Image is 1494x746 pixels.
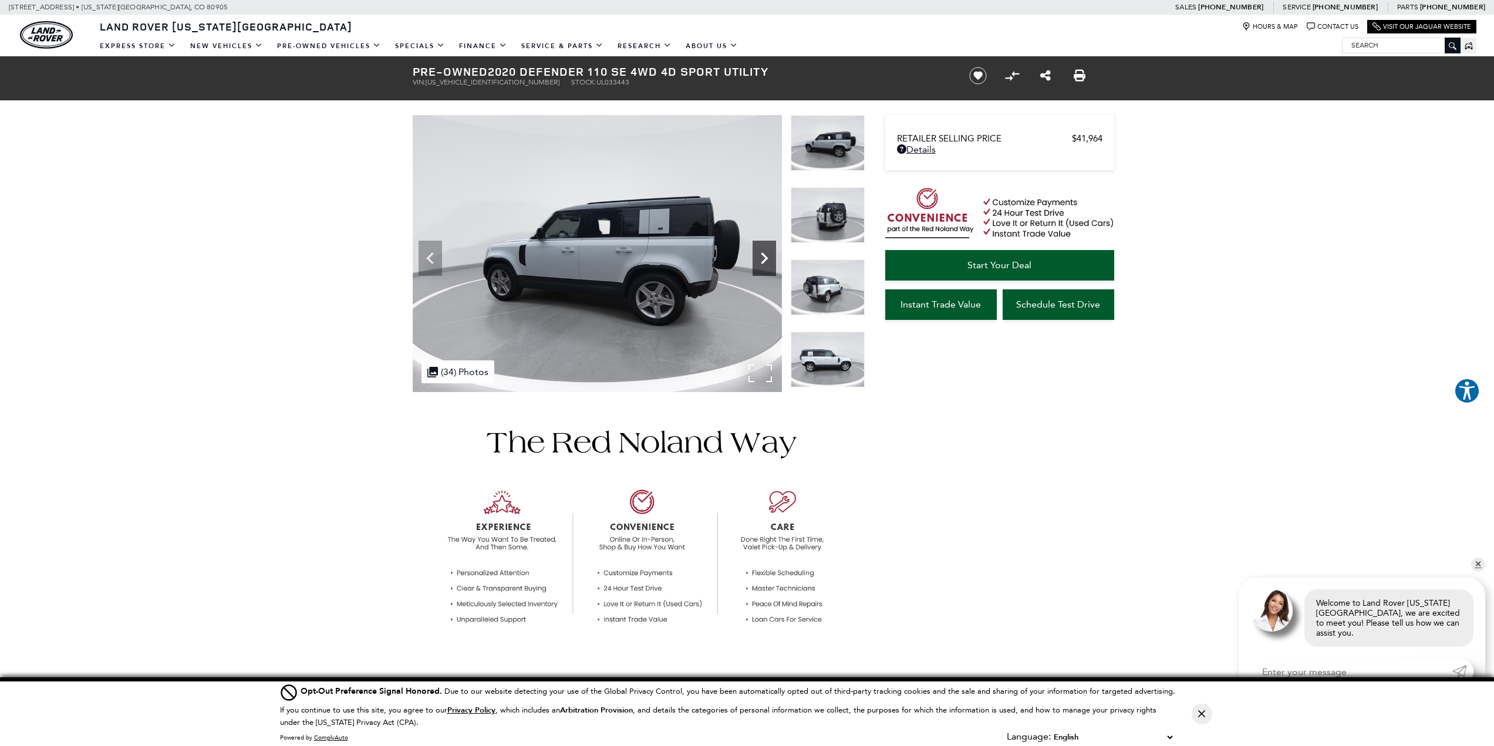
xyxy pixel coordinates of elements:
span: Schedule Test Drive [1016,299,1100,310]
span: Opt-Out Preference Signal Honored . [301,686,444,697]
span: Instant Trade Value [901,299,981,310]
div: Powered by [280,734,348,741]
img: Used 2020 Fuji White Land Rover SE image 7 [791,187,865,243]
span: Retailer Selling Price [897,133,1072,144]
strong: Pre-Owned [413,63,488,79]
a: Research [611,36,679,56]
img: Agent profile photo [1250,589,1293,632]
a: Service & Parts [514,36,611,56]
nav: Main Navigation [93,36,745,56]
span: Land Rover [US_STATE][GEOGRAPHIC_DATA] [100,19,352,33]
span: Start Your Deal [967,259,1031,271]
a: Instant Trade Value [885,289,997,320]
div: Due to our website detecting your use of the Global Privacy Control, you have been automatically ... [301,685,1175,697]
input: Search [1343,38,1460,52]
img: Used 2020 Fuji White Land Rover SE image 9 [791,332,865,387]
a: Pre-Owned Vehicles [270,36,388,56]
a: [PHONE_NUMBER] [1198,2,1263,12]
a: [STREET_ADDRESS] • [US_STATE][GEOGRAPHIC_DATA], CO 80905 [9,3,228,11]
a: Submit [1452,659,1473,684]
input: Enter your message [1250,659,1452,684]
aside: Accessibility Help Desk [1454,378,1480,406]
a: Share this Pre-Owned 2020 Defender 110 SE 4WD 4D Sport Utility [1040,69,1051,83]
a: Hours & Map [1242,22,1298,31]
a: Schedule Test Drive [1003,289,1114,320]
button: Close Button [1192,704,1212,724]
a: Contact Us [1307,22,1358,31]
a: ComplyAuto [314,734,348,741]
a: New Vehicles [183,36,270,56]
a: Print this Pre-Owned 2020 Defender 110 SE 4WD 4D Sport Utility [1074,69,1085,83]
a: Finance [452,36,514,56]
div: Language: [1007,732,1051,741]
a: [PHONE_NUMBER] [1420,2,1485,12]
a: Retailer Selling Price $41,964 [897,133,1102,144]
button: Compare vehicle [1003,67,1021,85]
span: Stock: [571,78,596,86]
div: (34) Photos [421,360,494,383]
u: Privacy Policy [447,705,495,715]
span: VIN: [413,78,426,86]
select: Language Select [1051,731,1175,744]
div: Welcome to Land Rover [US_STATE][GEOGRAPHIC_DATA], we are excited to meet you! Please tell us how... [1304,589,1473,647]
img: Used 2020 Fuji White Land Rover SE image 6 [791,115,865,171]
a: [PHONE_NUMBER] [1313,2,1378,12]
span: $41,964 [1072,133,1102,144]
a: EXPRESS STORE [93,36,183,56]
a: About Us [679,36,745,56]
a: Specials [388,36,452,56]
span: Service [1283,3,1310,11]
div: Next [753,241,776,276]
span: Sales [1175,3,1196,11]
img: Used 2020 Fuji White Land Rover SE image 6 [413,115,782,392]
a: Land Rover [US_STATE][GEOGRAPHIC_DATA] [93,19,359,33]
a: Start Your Deal [885,250,1114,281]
img: Land Rover [20,21,73,49]
strong: Arbitration Provision [560,705,633,715]
button: Save vehicle [965,66,991,85]
h1: 2020 Defender 110 SE 4WD 4D Sport Utility [413,65,950,78]
a: Visit Our Jaguar Website [1372,22,1471,31]
span: UL033443 [596,78,629,86]
a: land-rover [20,21,73,49]
div: Previous [419,241,442,276]
a: Details [897,144,1102,155]
img: Used 2020 Fuji White Land Rover SE image 8 [791,259,865,315]
span: [US_VEHICLE_IDENTIFICATION_NUMBER] [426,78,559,86]
p: If you continue to use this site, you agree to our , which includes an , and details the categori... [280,706,1156,727]
span: Parts [1397,3,1418,11]
button: Explore your accessibility options [1454,378,1480,404]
